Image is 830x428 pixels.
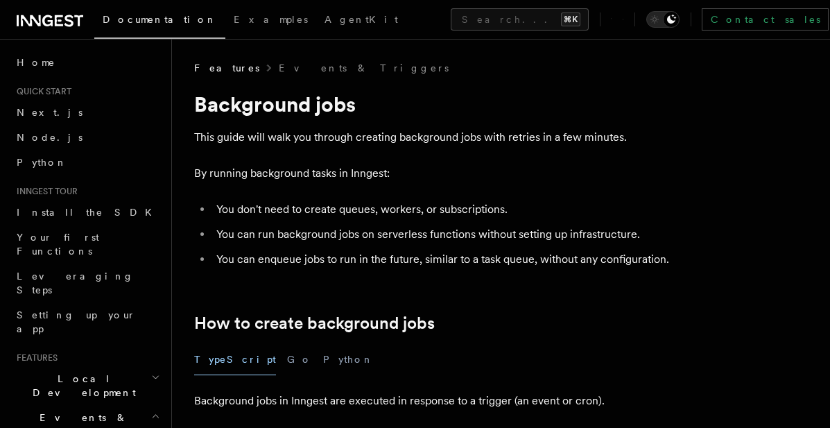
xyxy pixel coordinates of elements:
[17,107,83,118] span: Next.js
[194,391,749,411] p: Background jobs in Inngest are executed in response to a trigger (an event or cron).
[17,271,134,296] span: Leveraging Steps
[11,302,163,341] a: Setting up your app
[194,92,749,117] h1: Background jobs
[17,132,83,143] span: Node.js
[212,225,749,244] li: You can run background jobs on serverless functions without setting up infrastructure.
[194,164,749,183] p: By running background tasks in Inngest:
[212,200,749,219] li: You don't need to create queues, workers, or subscriptions.
[11,352,58,363] span: Features
[323,344,374,375] button: Python
[17,157,67,168] span: Python
[11,125,163,150] a: Node.js
[287,344,312,375] button: Go
[325,14,398,25] span: AgentKit
[194,314,435,333] a: How to create background jobs
[561,12,580,26] kbd: ⌘K
[11,150,163,175] a: Python
[17,55,55,69] span: Home
[17,207,160,218] span: Install the SDK
[451,8,589,31] button: Search...⌘K
[17,309,136,334] span: Setting up your app
[94,4,225,39] a: Documentation
[11,100,163,125] a: Next.js
[11,50,163,75] a: Home
[316,4,406,37] a: AgentKit
[194,128,749,147] p: This guide will walk you through creating background jobs with retries in a few minutes.
[11,372,151,400] span: Local Development
[11,264,163,302] a: Leveraging Steps
[212,250,749,269] li: You can enqueue jobs to run in the future, similar to a task queue, without any configuration.
[11,366,163,405] button: Local Development
[194,61,259,75] span: Features
[234,14,308,25] span: Examples
[11,200,163,225] a: Install the SDK
[702,8,829,31] a: Contact sales
[11,86,71,97] span: Quick start
[194,344,276,375] button: TypeScript
[646,11,680,28] button: Toggle dark mode
[103,14,217,25] span: Documentation
[17,232,99,257] span: Your first Functions
[225,4,316,37] a: Examples
[11,186,78,197] span: Inngest tour
[11,225,163,264] a: Your first Functions
[279,61,449,75] a: Events & Triggers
